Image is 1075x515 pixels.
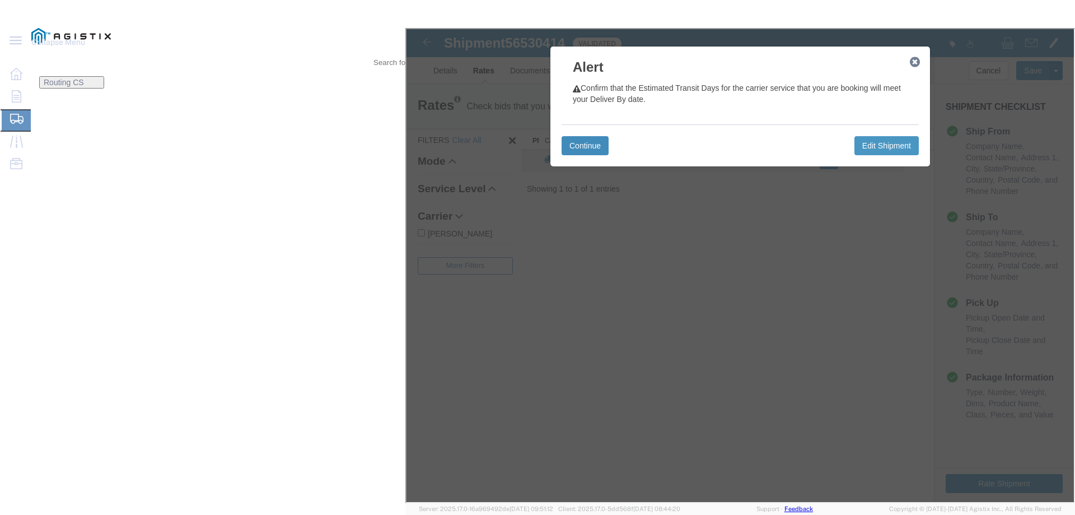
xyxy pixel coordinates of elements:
[558,505,680,512] span: Client: 2025.17.0-5dd568f
[756,505,784,512] a: Support
[39,76,104,89] button: Routing CS
[419,505,553,512] span: Server: 2025.17.0-16a969492de
[448,107,512,126] button: Edit Shipment
[44,78,84,87] span: Routing CS
[405,28,1075,503] iframe: To enrich screen reader interactions, please activate Accessibility in Grammarly extension settings
[784,505,813,512] a: Feedback
[889,504,1062,514] span: Copyright © [DATE]-[DATE] Agistix Inc., All Rights Reserved
[510,505,553,512] span: [DATE] 09:51:12
[633,505,680,512] span: [DATE] 08:44:20
[31,31,93,53] span: Collapse Menu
